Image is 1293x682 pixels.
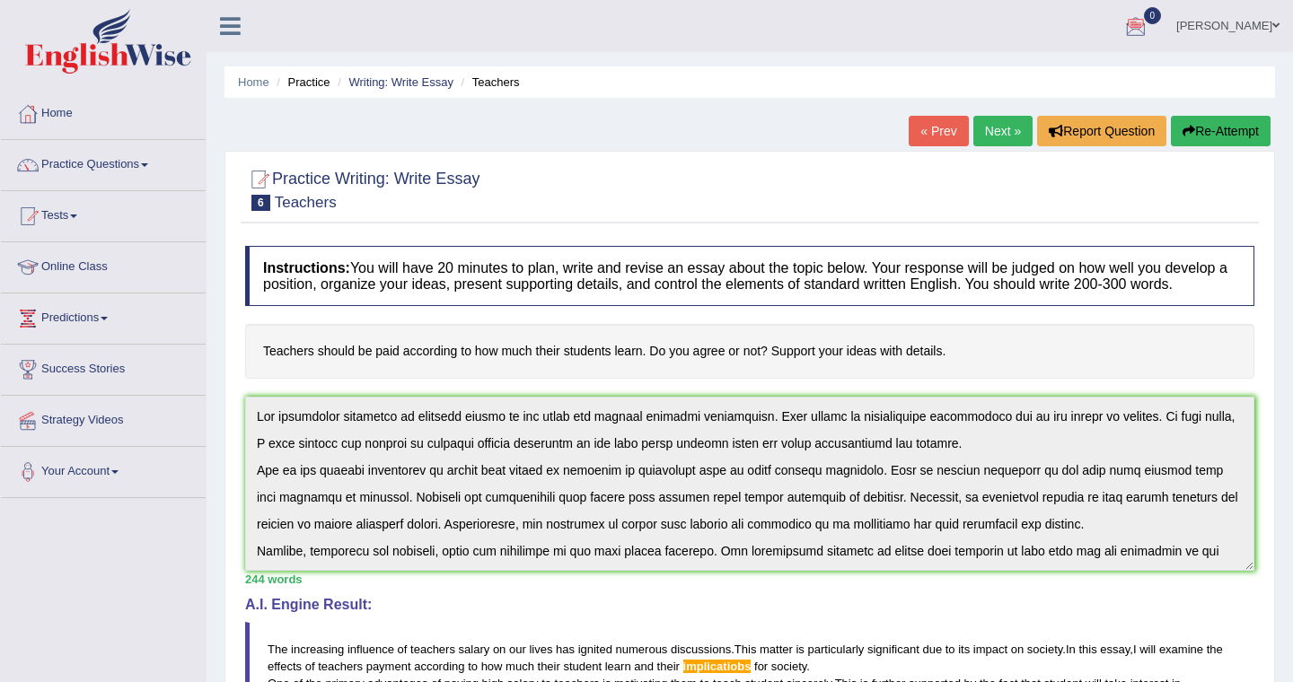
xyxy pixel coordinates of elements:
[1100,643,1130,656] span: essay
[605,660,631,673] span: learn
[410,643,455,656] span: teachers
[291,643,344,656] span: increasing
[771,660,807,673] span: society
[457,74,520,91] li: Teachers
[1207,643,1223,656] span: the
[318,660,363,673] span: teachers
[245,166,479,211] h2: Practice Writing: Write Essay
[556,643,575,656] span: has
[578,643,612,656] span: ignited
[1,242,206,287] a: Online Class
[1,191,206,236] a: Tests
[238,75,269,89] a: Home
[1133,643,1137,656] span: I
[1,447,206,492] a: Your Account
[1,89,206,134] a: Home
[245,597,1254,613] h4: A.I. Engine Result:
[1027,643,1063,656] span: society
[268,643,287,656] span: The
[563,660,602,673] span: student
[634,660,654,673] span: and
[538,660,560,673] span: their
[1171,116,1271,146] button: Re-Attempt
[1,345,206,389] a: Success Stories
[946,643,955,656] span: to
[509,643,526,656] span: our
[1,396,206,441] a: Strategy Videos
[909,116,968,146] a: « Prev
[760,643,793,656] span: matter
[305,660,315,673] span: of
[414,660,464,673] span: according
[1066,643,1076,656] span: In
[973,116,1033,146] a: Next »
[481,660,503,673] span: how
[671,643,731,656] span: discussions
[867,643,919,656] span: significant
[468,660,478,673] span: to
[734,643,757,656] span: This
[529,643,552,656] span: lives
[657,660,680,673] span: their
[973,643,1007,656] span: impact
[398,643,408,656] span: of
[1011,643,1024,656] span: on
[251,195,270,211] span: 6
[1078,643,1096,656] span: this
[1,140,206,185] a: Practice Questions
[683,660,752,673] span: Possible spelling mistake found. (did you mean: implications)
[245,246,1254,306] h4: You will have 20 minutes to plan, write and revise an essay about the topic below. Your response ...
[1159,643,1203,656] span: examine
[1037,116,1166,146] button: Report Question
[459,643,490,656] span: salary
[263,260,350,275] b: Instructions:
[493,643,506,656] span: on
[958,643,970,656] span: its
[1,293,206,338] a: Predictions
[272,74,330,91] li: Practice
[808,643,865,656] span: particularly
[275,194,337,211] small: Teachers
[1139,643,1156,656] span: will
[245,571,1254,588] div: 244 words
[754,660,768,673] span: for
[1144,7,1162,24] span: 0
[245,324,1254,379] h4: Teachers should be paid according to how much their students learn. Do you agree or not? Support ...
[347,643,394,656] span: influence
[366,660,411,673] span: payment
[268,660,302,673] span: effects
[616,643,668,656] span: numerous
[348,75,453,89] a: Writing: Write Essay
[506,660,534,673] span: much
[922,643,942,656] span: due
[796,643,804,656] span: is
